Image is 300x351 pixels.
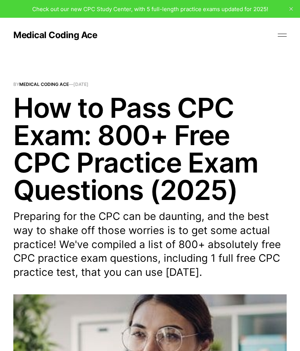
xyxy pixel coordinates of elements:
[13,210,287,280] p: Preparing for the CPC can be daunting, and the best way to shake off those worries is to get some...
[32,6,268,13] span: Check out our new CPC Study Center, with 5 full-length practice exams updated for 2025!
[13,94,287,204] h1: How to Pass CPC Exam: 800+ Free CPC Practice Exam Questions (2025)
[13,82,287,87] span: By —
[285,3,297,15] button: close
[73,81,89,87] time: [DATE]
[13,31,97,40] a: Medical Coding Ace
[19,81,69,87] a: Medical Coding Ace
